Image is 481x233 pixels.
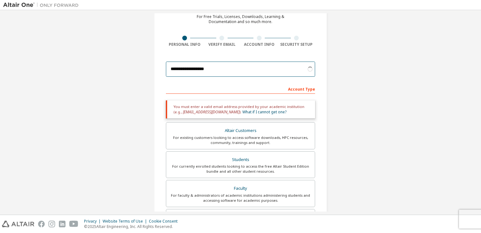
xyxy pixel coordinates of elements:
[84,219,103,224] div: Privacy
[48,221,55,227] img: instagram.svg
[2,221,34,227] img: altair_logo.svg
[59,221,65,227] img: linkedin.svg
[149,219,181,224] div: Cookie Consent
[84,224,181,229] p: © 2025 Altair Engineering, Inc. All Rights Reserved.
[38,221,45,227] img: facebook.svg
[3,2,82,8] img: Altair One
[170,155,311,164] div: Students
[69,221,78,227] img: youtube.svg
[242,109,286,115] a: What if I cannot get one?
[170,193,311,203] div: For faculty & administrators of academic institutions administering students and accessing softwa...
[197,14,284,24] div: For Free Trials, Licenses, Downloads, Learning & Documentation and so much more.
[203,42,241,47] div: Verify Email
[278,42,315,47] div: Security Setup
[170,135,311,145] div: For existing customers looking to access software downloads, HPC resources, community, trainings ...
[166,84,315,94] div: Account Type
[170,184,311,193] div: Faculty
[170,126,311,135] div: Altair Customers
[241,42,278,47] div: Account Info
[183,109,240,115] span: [EMAIL_ADDRESS][DOMAIN_NAME]
[166,100,315,118] div: You must enter a valid email address provided by your academic institution (e.g., ).
[103,219,149,224] div: Website Terms of Use
[170,164,311,174] div: For currently enrolled students looking to access the free Altair Student Edition bundle and all ...
[166,42,203,47] div: Personal Info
